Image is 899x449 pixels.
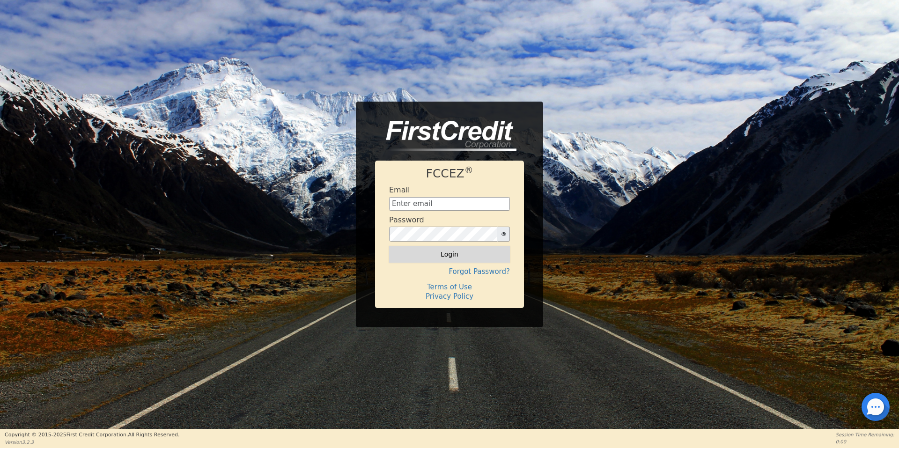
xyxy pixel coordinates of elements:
[389,167,510,181] h1: FCCEZ
[464,165,473,175] sup: ®
[5,439,179,446] p: Version 3.2.3
[389,283,510,291] h4: Terms of Use
[5,431,179,439] p: Copyright © 2015- 2025 First Credit Corporation.
[389,292,510,301] h4: Privacy Policy
[389,215,424,224] h4: Password
[389,185,410,194] h4: Email
[836,438,894,445] p: 0:00
[389,197,510,211] input: Enter email
[128,432,179,438] span: All Rights Reserved.
[836,431,894,438] p: Session Time Remaining:
[389,246,510,262] button: Login
[375,121,516,152] img: logo-CMu_cnol.png
[389,227,498,242] input: password
[389,267,510,276] h4: Forgot Password?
